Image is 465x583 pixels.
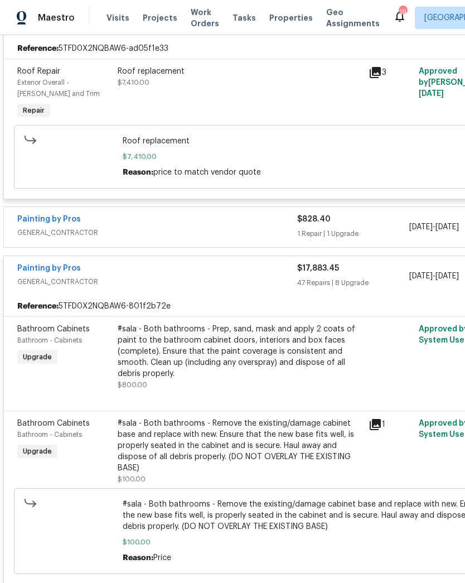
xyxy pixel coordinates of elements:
[17,301,59,312] b: Reference:
[17,264,81,272] a: Painting by Pros
[369,66,412,79] div: 3
[17,420,90,427] span: Bathroom Cabinets
[17,68,60,75] span: Roof Repair
[409,221,459,233] span: -
[18,446,56,457] span: Upgrade
[17,325,90,333] span: Bathroom Cabinets
[143,12,177,23] span: Projects
[297,277,409,288] div: 47 Repairs | 8 Upgrade
[123,554,153,562] span: Reason:
[153,554,171,562] span: Price
[409,272,433,280] span: [DATE]
[118,79,149,86] span: $7,410.00
[118,382,147,388] span: $800.00
[435,272,459,280] span: [DATE]
[232,14,256,22] span: Tasks
[369,418,412,431] div: 1
[118,66,362,77] div: Roof replacement
[118,324,362,379] div: #sala - Both bathrooms - Prep, sand, mask and apply 2 coats of paint to the bathroom cabinet door...
[435,223,459,231] span: [DATE]
[297,228,409,239] div: 1 Repair | 1 Upgrade
[419,90,444,98] span: [DATE]
[399,7,406,18] div: 19
[118,418,362,474] div: #sala - Both bathrooms - Remove the existing/damage cabinet base and replace with new. Ensure tha...
[17,227,297,238] span: GENERAL_CONTRACTOR
[17,276,297,287] span: GENERAL_CONTRACTOR
[297,215,331,223] span: $828.40
[17,337,82,344] span: Bathroom - Cabinets
[17,215,81,223] a: Painting by Pros
[409,223,433,231] span: [DATE]
[18,105,49,116] span: Repair
[17,79,100,97] span: Exterior Overall - [PERSON_NAME] and Trim
[118,476,146,483] span: $100.00
[123,168,153,176] span: Reason:
[269,12,313,23] span: Properties
[153,168,261,176] span: price to match vendor quote
[106,12,129,23] span: Visits
[17,431,82,438] span: Bathroom - Cabinets
[297,264,339,272] span: $17,883.45
[38,12,75,23] span: Maestro
[326,7,380,29] span: Geo Assignments
[18,351,56,363] span: Upgrade
[409,271,459,282] span: -
[191,7,219,29] span: Work Orders
[17,43,59,54] b: Reference:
